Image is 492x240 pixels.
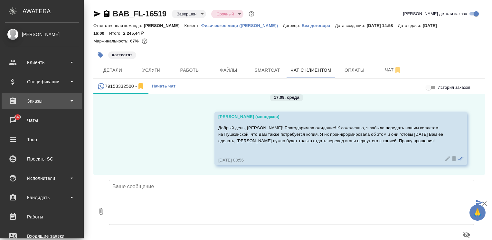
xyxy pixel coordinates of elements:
[5,96,79,106] div: Заказы
[290,66,331,74] span: Чат с клиентом
[213,66,244,74] span: Файлы
[283,23,302,28] p: Договор:
[339,66,370,74] span: Оплаты
[23,5,84,18] div: AWATERA
[5,212,79,222] div: Работы
[175,66,205,74] span: Работы
[472,206,483,219] span: 🙏
[97,66,128,74] span: Детали
[112,52,132,58] p: #аттестат
[302,23,335,28] a: Без договора
[130,39,140,43] p: 67%
[218,157,444,163] div: [DATE] 08:56
[175,11,198,17] button: Завершен
[152,83,175,90] span: Начать чат
[93,48,108,62] button: Добавить тэг
[172,10,206,18] div: Завершен
[136,66,167,74] span: Услуги
[274,94,299,101] p: 17.09, среда
[93,39,130,43] p: Маржинальность:
[2,132,82,148] a: Todo
[378,66,409,74] span: Чат
[2,151,82,167] a: Проекты SC
[211,10,243,18] div: Завершен
[93,10,101,18] button: Скопировать ссылку для ЯМессенджера
[5,135,79,144] div: Todo
[218,114,444,120] div: [PERSON_NAME] (менеджер)
[2,112,82,128] a: 643Чаты
[2,209,82,225] a: Работы
[5,154,79,164] div: Проекты SC
[394,66,402,74] svg: Отписаться
[93,78,485,94] div: simple tabs example
[335,23,366,28] p: Дата создания:
[103,10,110,18] button: Скопировать ссылку
[218,125,444,144] p: Добрый день, [PERSON_NAME]! Благодарим за ожидание! К сожалению, я забыла передать нашим коллегам...
[113,9,166,18] a: BAB_FL-16519
[201,23,283,28] a: Физическое лицо ([PERSON_NAME])
[469,205,486,221] button: 🙏
[398,23,423,28] p: Дата сдачи:
[367,23,398,28] p: [DATE] 14:58
[93,23,144,28] p: Ответственная команда:
[5,77,79,87] div: Спецификации
[403,11,467,17] span: [PERSON_NAME] детали заказа
[438,84,470,91] span: История заказов
[5,193,79,202] div: Кандидаты
[5,58,79,67] div: Клиенты
[123,31,148,36] p: 2 245,44 ₽
[97,82,145,90] div: 79153332500 (Дарья) - (undefined)
[5,31,79,38] div: [PERSON_NAME]
[214,11,236,17] button: Срочный
[11,114,25,120] span: 643
[5,173,79,183] div: Исполнители
[137,82,145,90] svg: Отписаться
[184,23,201,28] p: Клиент:
[5,115,79,125] div: Чаты
[148,78,179,94] button: Начать чат
[140,37,149,45] button: 622.62 RUB;
[247,10,256,18] button: Доп статусы указывают на важность/срочность заказа
[252,66,283,74] span: Smartcat
[144,23,184,28] p: [PERSON_NAME]
[109,31,123,36] p: Итого:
